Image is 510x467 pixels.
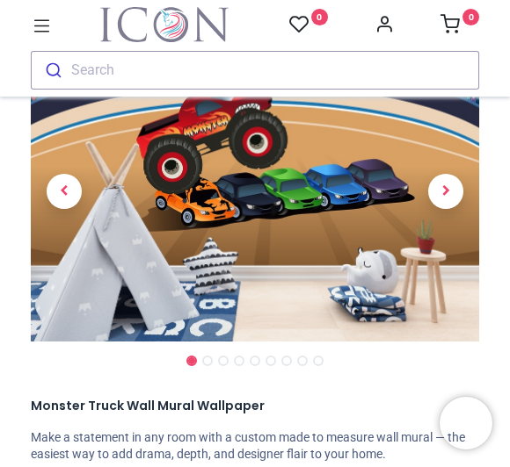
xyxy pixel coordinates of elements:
a: 0 [289,14,328,36]
button: Search [31,51,479,90]
a: Logo of Icon Wall Stickers [100,7,229,42]
div: Search [71,63,114,77]
sup: 0 [311,9,328,25]
iframe: Brevo live chat [440,397,492,449]
span: Previous [47,174,82,209]
img: Monster Truck Wall Mural Wallpaper [31,42,479,342]
a: 0 [441,19,479,33]
a: Next [412,87,480,297]
span: Next [428,174,463,209]
h1: Monster Truck Wall Mural Wallpaper [31,398,479,415]
p: Make a statement in any room with a custom made to measure wall mural — the easiest way to add dr... [31,429,479,463]
a: Previous [31,87,98,297]
sup: 0 [463,9,479,25]
img: Icon Wall Stickers [100,7,229,42]
a: Account Info [375,19,394,33]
